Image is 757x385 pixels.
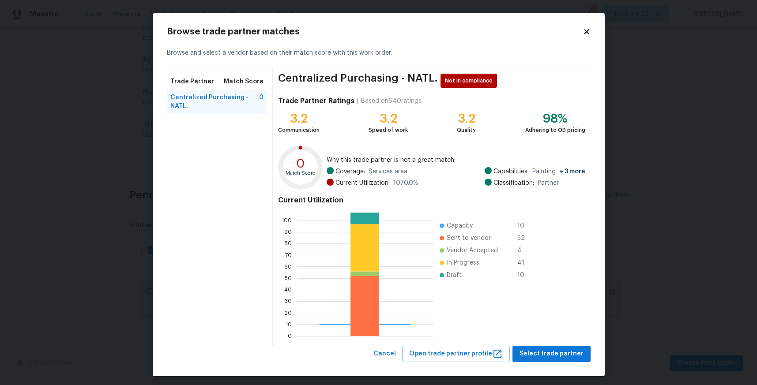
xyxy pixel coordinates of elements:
text: 60 [285,264,292,269]
text: 90 [285,229,292,235]
text: 30 [285,299,292,304]
span: Trade Partner [170,77,214,86]
span: Cancel [373,348,396,359]
div: 3.2 [369,114,408,123]
text: 40 [285,287,292,292]
span: Painting [532,167,585,176]
text: 70 [286,253,292,258]
span: Centralized Purchasing - NATL. [278,74,438,88]
span: + 3 more [559,168,585,175]
text: 20 [285,310,292,315]
span: Open trade partner profile [409,348,503,359]
text: 0 [288,333,292,339]
button: Select trade partner [512,346,591,362]
h2: Browse trade partner matches [167,27,583,36]
div: Adhering to OD pricing [525,126,585,135]
div: Based on 640 ratings [361,97,422,105]
span: Not in compliance [445,76,496,85]
span: 0 [259,93,264,111]
text: 10 [286,322,292,327]
span: Capacity [447,221,473,230]
text: 0 [296,157,305,170]
text: 80 [285,241,292,246]
span: Partner [538,179,559,187]
span: Vendor Accepted [447,246,498,255]
h4: Trade Partner Ratings [278,97,354,105]
span: Match Score [224,77,264,86]
button: Open trade partner profile [402,346,510,362]
span: 10 [517,271,531,280]
span: In Progress [447,258,479,267]
div: Speed of work [369,126,408,135]
span: Capabilities: [493,167,529,176]
span: 1070.0 % [393,179,418,187]
span: 4 [517,246,531,255]
span: 41 [517,258,531,267]
div: Browse and select a vendor based on their match score with this work order. [167,38,591,68]
button: Cancel [370,346,399,362]
span: 10 [517,221,531,230]
div: 98% [525,114,585,123]
text: Match Score [286,171,316,176]
div: Quality [457,126,476,135]
span: Classification: [493,179,534,187]
span: Why this trade partner is not a great match: [327,156,585,164]
text: 50 [285,276,292,281]
div: Communication [278,126,320,135]
span: Draft [447,271,462,280]
span: Services area [369,167,407,176]
div: | [354,97,361,105]
span: Current Utilization: [335,179,390,187]
text: 100 [282,218,292,223]
h4: Current Utilization [278,196,585,205]
span: Centralized Purchasing - NATL. [170,93,260,111]
span: Sent to vendor [447,234,491,243]
span: Coverage: [335,167,365,176]
span: 52 [517,234,531,243]
div: 3.2 [457,114,476,123]
span: Select trade partner [520,348,584,359]
div: 3.2 [278,114,320,123]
